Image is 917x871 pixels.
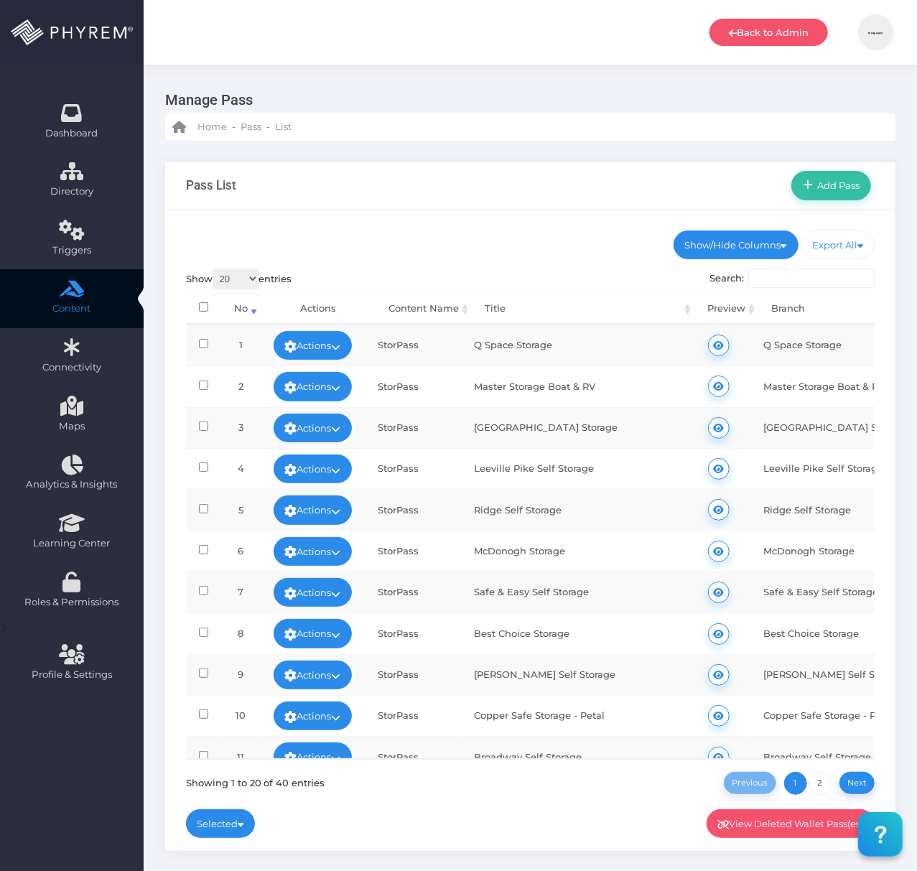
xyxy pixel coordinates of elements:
[32,668,112,682] span: Profile & Settings
[186,269,292,289] label: Show entries
[221,448,261,489] td: 4
[9,243,134,258] span: Triggers
[274,537,353,566] a: Actions
[461,654,686,695] td: [PERSON_NAME] Self Storage
[461,448,686,489] td: Leeville Pike Self Storage
[461,407,686,448] td: [GEOGRAPHIC_DATA] Storage
[365,448,461,489] td: StorPass
[274,331,353,360] a: Actions
[709,19,828,46] a: Back to Admin
[275,120,292,134] span: List
[461,325,686,365] td: Q Space Storage
[365,531,461,572] td: StorPass
[274,578,353,607] a: Actions
[230,120,238,134] li: -
[9,536,134,551] span: Learning Center
[46,126,98,141] span: Dashboard
[365,654,461,695] td: StorPass
[172,113,227,141] a: Home
[365,325,461,365] td: StorPass
[241,113,261,141] a: Pass
[784,772,807,795] a: 1
[9,302,134,316] span: Content
[9,360,134,375] span: Connectivity
[461,531,686,572] td: McDonogh Storage
[461,613,686,653] td: Best Choice Storage
[221,695,261,736] td: 10
[221,736,261,777] td: 11
[709,269,875,289] label: Search:
[365,489,461,530] td: StorPass
[221,294,261,325] th: No: activate to sort column ascending
[707,809,875,838] a: View Deleted Wallet Pass(es)
[186,769,325,790] div: Showing 1 to 20 of 40 entries
[376,294,472,325] th: Content Name: activate to sort column ascending
[221,613,261,653] td: 8
[275,113,292,141] a: List
[9,478,134,492] span: Analytics & Insights
[274,372,353,401] a: Actions
[264,120,272,134] li: -
[221,365,261,406] td: 2
[813,180,860,191] span: Add Pass
[221,531,261,572] td: 6
[365,365,461,406] td: StorPass
[274,495,353,524] a: Actions
[186,809,256,838] a: Selected
[59,419,85,434] span: Maps
[748,269,875,289] input: Search:
[221,654,261,695] td: 9
[274,742,353,771] a: Actions
[221,325,261,365] td: 1
[365,572,461,613] td: StorPass
[365,613,461,653] td: StorPass
[221,407,261,448] td: 3
[674,230,799,259] a: Show/Hide Columns
[221,572,261,613] td: 7
[472,294,694,325] th: Title: activate to sort column ascending
[213,269,259,289] select: Showentries
[9,185,134,199] span: Directory
[274,619,353,648] a: Actions
[461,736,686,777] td: Broadway Self Storage
[839,772,875,794] a: Next
[461,572,686,613] td: Safe & Easy Self Storage
[461,489,686,530] td: Ridge Self Storage
[197,120,227,134] span: Home
[221,489,261,530] td: 5
[365,695,461,736] td: StorPass
[791,171,871,200] a: Add Pass
[365,407,461,448] td: StorPass
[274,455,353,483] a: Actions
[801,230,875,259] a: Export All
[261,294,376,325] th: Actions
[274,661,353,689] a: Actions
[461,365,686,406] td: Master Storage Boat & RV
[165,86,885,113] h3: Manage Pass
[461,695,686,736] td: Copper Safe Storage - Petal
[694,294,758,325] th: Preview: activate to sort column ascending
[809,772,832,795] a: 2
[241,120,261,134] span: Pass
[274,414,353,442] a: Actions
[365,736,461,777] td: StorPass
[186,178,236,192] h3: Pass List
[274,702,353,730] a: Actions
[9,595,134,610] span: Roles & Permissions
